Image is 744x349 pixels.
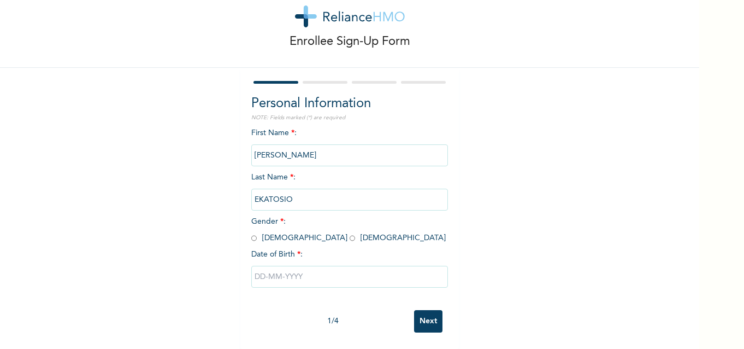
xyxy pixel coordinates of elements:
span: Last Name : [251,173,448,203]
input: DD-MM-YYYY [251,266,448,288]
p: NOTE: Fields marked (*) are required [251,114,448,122]
img: logo [295,5,405,27]
h2: Personal Information [251,94,448,114]
input: Enter your last name [251,189,448,211]
span: First Name : [251,129,448,159]
span: Date of Birth : [251,249,303,260]
input: Next [414,310,442,333]
input: Enter your first name [251,144,448,166]
p: Enrollee Sign-Up Form [290,33,410,51]
div: 1 / 4 [251,316,414,327]
span: Gender : [DEMOGRAPHIC_DATA] [DEMOGRAPHIC_DATA] [251,218,446,242]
